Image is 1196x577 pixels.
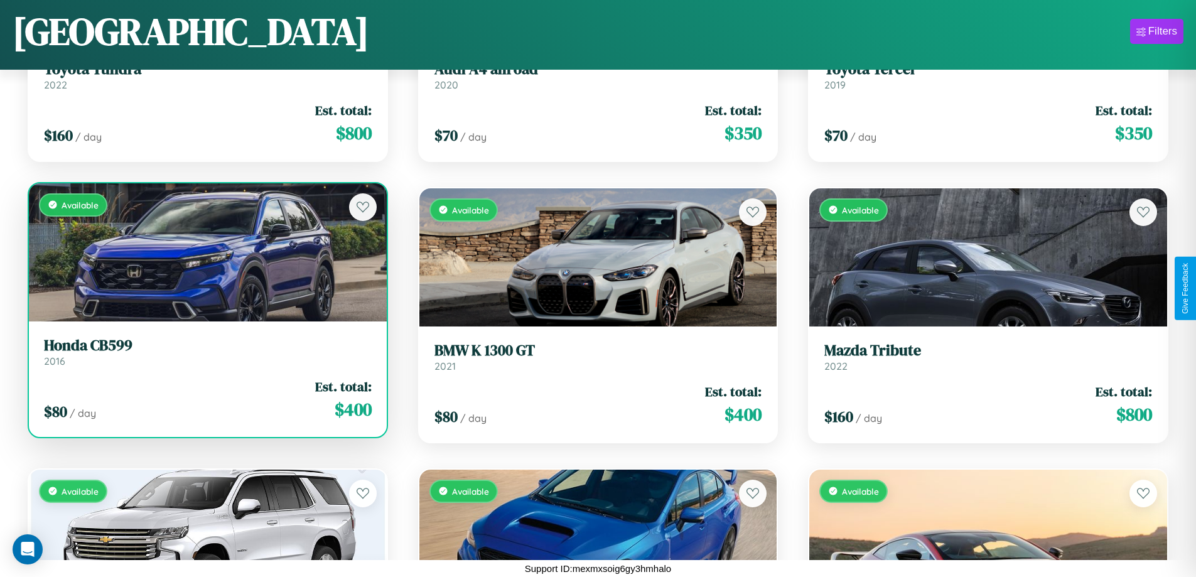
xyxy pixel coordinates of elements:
[842,486,879,497] span: Available
[824,60,1152,91] a: Toyota Tercel2019
[525,560,671,577] p: Support ID: mexmxsoig6gy3hmhalo
[70,407,96,419] span: / day
[315,101,372,119] span: Est. total:
[725,402,762,427] span: $ 400
[315,377,372,396] span: Est. total:
[824,406,853,427] span: $ 160
[434,342,762,372] a: BMW K 1300 GT2021
[1115,121,1152,146] span: $ 350
[336,121,372,146] span: $ 800
[824,342,1152,360] h3: Mazda Tribute
[1130,19,1183,44] button: Filters
[452,205,489,215] span: Available
[856,412,882,424] span: / day
[824,342,1152,372] a: Mazda Tribute2022
[434,342,762,360] h3: BMW K 1300 GT
[1181,263,1190,314] div: Give Feedback
[44,355,65,367] span: 2016
[1096,101,1152,119] span: Est. total:
[725,121,762,146] span: $ 350
[460,131,487,143] span: / day
[44,337,372,355] h3: Honda CB599
[842,205,879,215] span: Available
[434,406,458,427] span: $ 80
[75,131,102,143] span: / day
[850,131,876,143] span: / day
[460,412,487,424] span: / day
[44,401,67,422] span: $ 80
[62,200,99,210] span: Available
[434,60,762,78] h3: Audi A4 allroad
[335,397,372,422] span: $ 400
[434,78,458,91] span: 2020
[13,534,43,564] div: Open Intercom Messenger
[452,486,489,497] span: Available
[44,60,372,91] a: Toyota Tundra2022
[824,60,1152,78] h3: Toyota Tercel
[824,78,846,91] span: 2019
[1148,25,1177,38] div: Filters
[434,125,458,146] span: $ 70
[824,125,848,146] span: $ 70
[705,382,762,401] span: Est. total:
[13,6,369,57] h1: [GEOGRAPHIC_DATA]
[44,78,67,91] span: 2022
[1096,382,1152,401] span: Est. total:
[44,60,372,78] h3: Toyota Tundra
[44,337,372,367] a: Honda CB5992016
[434,60,762,91] a: Audi A4 allroad2020
[62,486,99,497] span: Available
[1116,402,1152,427] span: $ 800
[44,125,73,146] span: $ 160
[705,101,762,119] span: Est. total:
[824,360,848,372] span: 2022
[434,360,456,372] span: 2021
